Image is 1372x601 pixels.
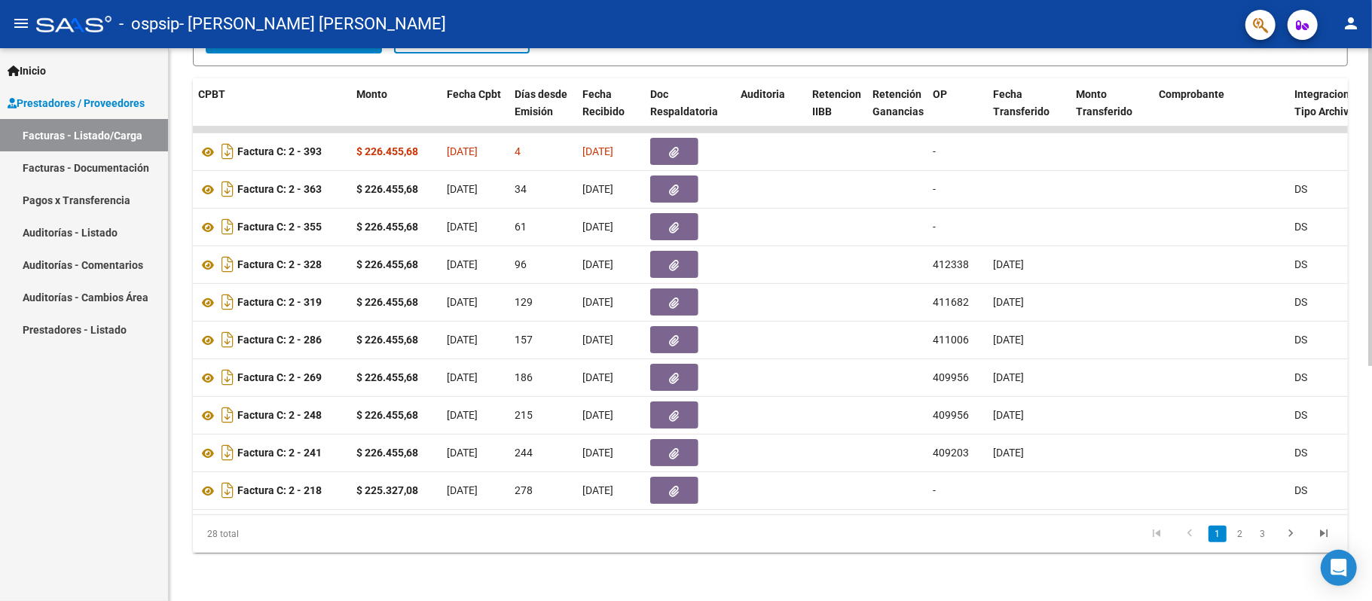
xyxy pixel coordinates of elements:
[1153,78,1288,145] datatable-header-cell: Comprobante
[993,447,1024,459] span: [DATE]
[447,296,478,308] span: [DATE]
[582,371,613,383] span: [DATE]
[356,447,418,459] strong: $ 226.455,68
[933,296,969,308] span: 411682
[12,14,30,32] mat-icon: menu
[582,447,613,459] span: [DATE]
[582,409,613,421] span: [DATE]
[8,95,145,111] span: Prestadores / Proveedores
[237,259,322,271] strong: Factura C: 2 - 328
[218,328,237,352] i: Descargar documento
[927,78,987,145] datatable-header-cell: OP
[515,334,533,346] span: 157
[218,252,237,276] i: Descargar documento
[515,183,527,195] span: 34
[198,88,225,100] span: CPBT
[933,258,969,270] span: 412338
[1342,14,1360,32] mat-icon: person
[218,478,237,502] i: Descargar documento
[993,371,1024,383] span: [DATE]
[1294,296,1307,308] span: DS
[582,334,613,346] span: [DATE]
[1276,526,1305,542] a: go to next page
[993,409,1024,421] span: [DATE]
[993,88,1050,117] span: Fecha Transferido
[218,403,237,427] i: Descargar documento
[933,88,947,100] span: OP
[356,296,418,308] strong: $ 226.455,68
[447,183,478,195] span: [DATE]
[237,297,322,309] strong: Factura C: 2 - 319
[356,484,418,496] strong: $ 225.327,08
[1142,526,1171,542] a: go to first page
[1294,371,1307,383] span: DS
[1294,447,1307,459] span: DS
[447,334,478,346] span: [DATE]
[1070,78,1153,145] datatable-header-cell: Monto Transferido
[515,145,521,157] span: 4
[515,447,533,459] span: 244
[1294,183,1307,195] span: DS
[1294,334,1307,346] span: DS
[1251,521,1274,547] li: page 3
[119,8,179,41] span: - ospsip
[356,221,418,233] strong: $ 226.455,68
[1294,484,1307,496] span: DS
[806,78,866,145] datatable-header-cell: Retencion IIBB
[993,258,1024,270] span: [DATE]
[1175,526,1204,542] a: go to previous page
[218,365,237,389] i: Descargar documento
[515,88,567,117] span: Días desde Emisión
[1229,521,1251,547] li: page 2
[993,334,1024,346] span: [DATE]
[447,409,478,421] span: [DATE]
[1309,526,1338,542] a: go to last page
[933,484,936,496] span: -
[218,177,237,201] i: Descargar documento
[447,88,501,100] span: Fecha Cpbt
[812,88,861,117] span: Retencion IIBB
[218,215,237,239] i: Descargar documento
[441,78,509,145] datatable-header-cell: Fecha Cpbt
[933,145,936,157] span: -
[1288,78,1371,145] datatable-header-cell: Integracion Tipo Archivo
[582,145,613,157] span: [DATE]
[515,409,533,421] span: 215
[582,221,613,233] span: [DATE]
[350,78,441,145] datatable-header-cell: Monto
[650,88,718,117] span: Doc Respaldatoria
[576,78,644,145] datatable-header-cell: Fecha Recibido
[237,485,322,497] strong: Factura C: 2 - 218
[237,410,322,422] strong: Factura C: 2 - 248
[447,484,478,496] span: [DATE]
[179,8,446,41] span: - [PERSON_NAME] [PERSON_NAME]
[237,221,322,233] strong: Factura C: 2 - 355
[356,409,418,421] strong: $ 226.455,68
[447,221,478,233] span: [DATE]
[447,447,478,459] span: [DATE]
[8,63,46,79] span: Inicio
[356,258,418,270] strong: $ 226.455,68
[741,88,785,100] span: Auditoria
[509,78,576,145] datatable-header-cell: Días desde Emisión
[447,258,478,270] span: [DATE]
[933,221,936,233] span: -
[1159,88,1224,100] span: Comprobante
[515,221,527,233] span: 61
[356,88,387,100] span: Monto
[933,409,969,421] span: 409956
[356,183,418,195] strong: $ 226.455,68
[237,184,322,196] strong: Factura C: 2 - 363
[515,371,533,383] span: 186
[582,183,613,195] span: [DATE]
[218,139,237,163] i: Descargar documento
[1254,526,1272,542] a: 3
[933,371,969,383] span: 409956
[515,484,533,496] span: 278
[1294,221,1307,233] span: DS
[1321,550,1357,586] div: Open Intercom Messenger
[993,296,1024,308] span: [DATE]
[193,515,421,553] div: 28 total
[1294,409,1307,421] span: DS
[515,296,533,308] span: 129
